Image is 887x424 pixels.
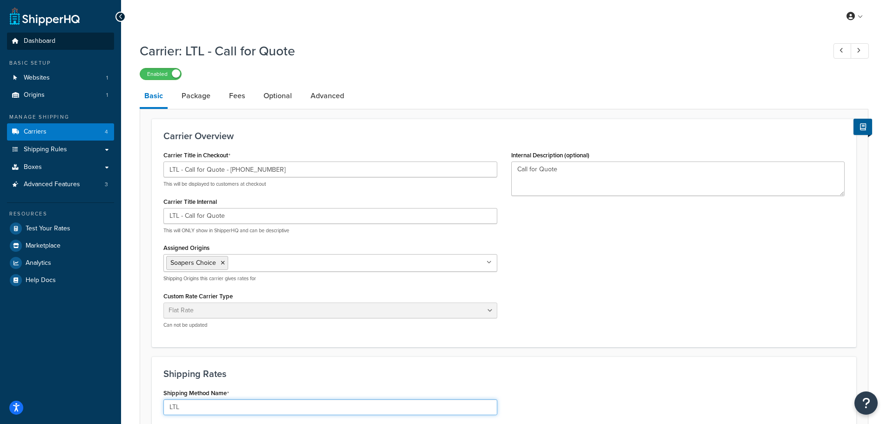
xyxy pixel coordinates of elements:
[163,198,217,205] label: Carrier Title Internal
[24,163,42,171] span: Boxes
[7,272,114,289] a: Help Docs
[105,181,108,188] span: 3
[7,123,114,141] a: Carriers4
[7,159,114,176] a: Boxes
[24,146,67,154] span: Shipping Rules
[7,176,114,193] a: Advanced Features3
[140,85,168,109] a: Basic
[7,237,114,254] a: Marketplace
[170,258,216,268] span: Soapers Choice
[7,33,114,50] a: Dashboard
[851,43,869,59] a: Next Record
[26,276,56,284] span: Help Docs
[24,128,47,136] span: Carriers
[163,322,497,329] p: Can not be updated
[140,68,181,80] label: Enabled
[26,259,51,267] span: Analytics
[163,227,497,234] p: This will ONLY show in ShipperHQ and can be descriptive
[140,42,816,60] h1: Carrier: LTL - Call for Quote
[7,113,114,121] div: Manage Shipping
[163,181,497,188] p: This will be displayed to customers at checkout
[7,210,114,218] div: Resources
[163,275,497,282] p: Shipping Origins this carrier gives rates for
[24,181,80,188] span: Advanced Features
[163,293,233,300] label: Custom Rate Carrier Type
[26,242,61,250] span: Marketplace
[24,91,45,99] span: Origins
[259,85,297,107] a: Optional
[163,369,845,379] h3: Shipping Rates
[7,255,114,271] a: Analytics
[106,91,108,99] span: 1
[7,69,114,87] li: Websites
[7,220,114,237] a: Test Your Rates
[105,128,108,136] span: 4
[106,74,108,82] span: 1
[224,85,250,107] a: Fees
[7,87,114,104] li: Origins
[511,152,589,159] label: Internal Description (optional)
[7,69,114,87] a: Websites1
[511,162,845,196] textarea: Call for Quote
[163,131,845,141] h3: Carrier Overview
[306,85,349,107] a: Advanced
[7,123,114,141] li: Carriers
[177,85,215,107] a: Package
[163,244,210,251] label: Assigned Origins
[7,176,114,193] li: Advanced Features
[24,74,50,82] span: Websites
[7,59,114,67] div: Basic Setup
[854,391,878,415] button: Open Resource Center
[853,119,872,135] button: Show Help Docs
[7,141,114,158] a: Shipping Rules
[7,87,114,104] a: Origins1
[24,37,55,45] span: Dashboard
[26,225,70,233] span: Test Your Rates
[163,390,229,397] label: Shipping Method Name
[163,152,230,159] label: Carrier Title in Checkout
[833,43,852,59] a: Previous Record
